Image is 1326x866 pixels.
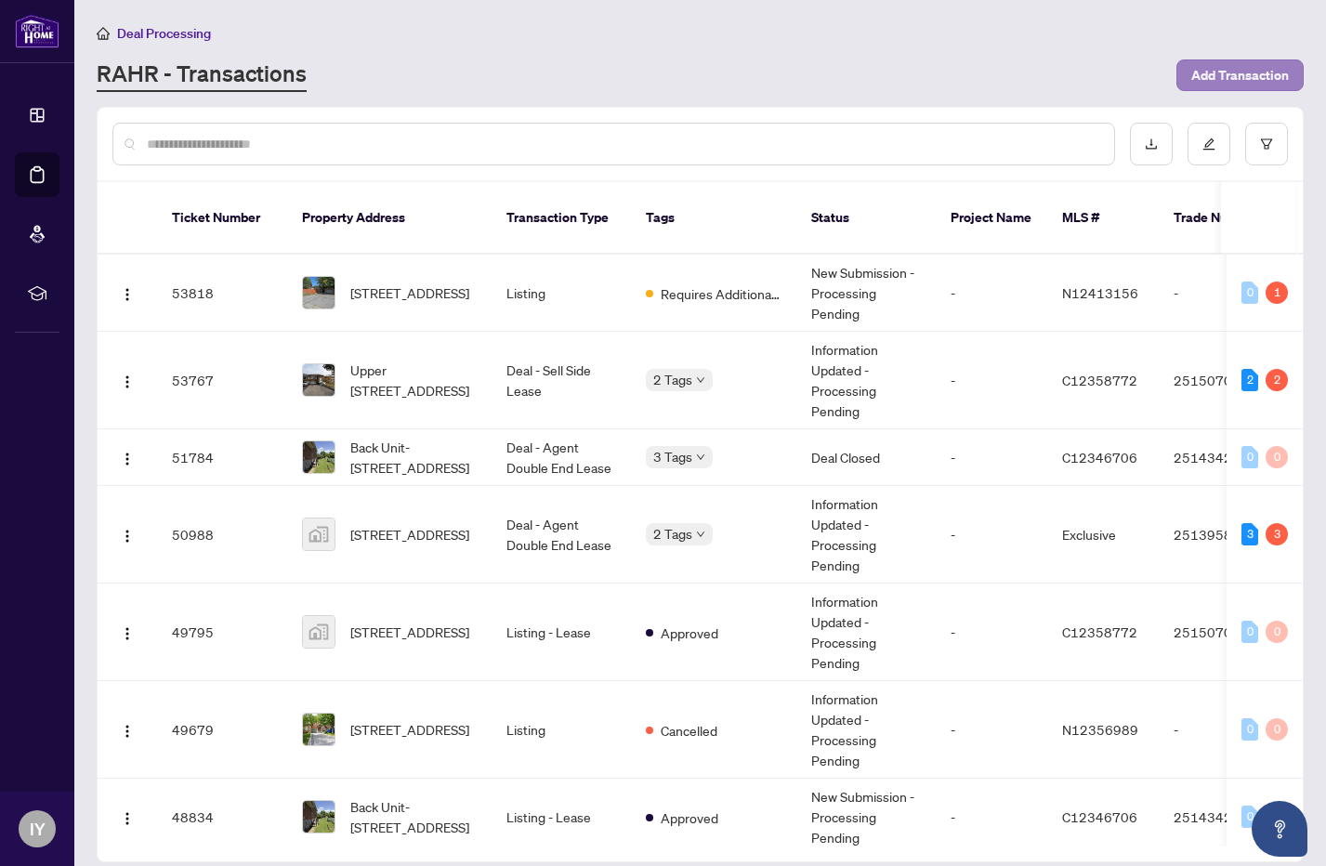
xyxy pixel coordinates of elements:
[1266,718,1288,741] div: 0
[1062,623,1137,640] span: C12358772
[1241,369,1258,391] div: 2
[796,779,936,856] td: New Submission - Processing Pending
[112,442,142,472] button: Logo
[1159,182,1289,255] th: Trade Number
[157,681,287,779] td: 49679
[936,429,1047,486] td: -
[1062,526,1116,543] span: Exclusive
[796,486,936,584] td: Information Updated - Processing Pending
[350,437,477,478] span: Back Unit-[STREET_ADDRESS]
[1062,284,1138,301] span: N12413156
[936,182,1047,255] th: Project Name
[97,59,307,92] a: RAHR - Transactions
[157,255,287,332] td: 53818
[1252,801,1307,857] button: Open asap
[696,453,705,462] span: down
[1188,123,1230,165] button: edit
[1241,806,1258,828] div: 0
[492,255,631,332] td: Listing
[796,429,936,486] td: Deal Closed
[936,486,1047,584] td: -
[1062,449,1137,466] span: C12346706
[1176,59,1304,91] button: Add Transaction
[157,486,287,584] td: 50988
[492,681,631,779] td: Listing
[30,816,46,842] span: IY
[492,486,631,584] td: Deal - Agent Double End Lease
[1241,718,1258,741] div: 0
[1241,621,1258,643] div: 0
[796,182,936,255] th: Status
[120,452,135,466] img: Logo
[157,429,287,486] td: 51784
[15,14,59,48] img: logo
[287,182,492,255] th: Property Address
[492,182,631,255] th: Transaction Type
[1191,60,1289,90] span: Add Transaction
[492,779,631,856] td: Listing - Lease
[120,811,135,826] img: Logo
[350,282,469,303] span: [STREET_ADDRESS]
[936,779,1047,856] td: -
[1266,446,1288,468] div: 0
[653,523,692,545] span: 2 Tags
[1266,621,1288,643] div: 0
[936,332,1047,429] td: -
[120,374,135,389] img: Logo
[350,360,477,400] span: Upper [STREET_ADDRESS]
[1260,138,1273,151] span: filter
[661,623,718,643] span: Approved
[1266,282,1288,304] div: 1
[492,429,631,486] td: Deal - Agent Double End Lease
[112,715,142,744] button: Logo
[303,441,335,473] img: thumbnail-img
[112,802,142,832] button: Logo
[1159,584,1289,681] td: 2515070
[120,626,135,641] img: Logo
[796,681,936,779] td: Information Updated - Processing Pending
[120,287,135,302] img: Logo
[1266,523,1288,545] div: 3
[936,681,1047,779] td: -
[112,617,142,647] button: Logo
[350,622,469,642] span: [STREET_ADDRESS]
[117,25,211,42] span: Deal Processing
[653,446,692,467] span: 3 Tags
[936,255,1047,332] td: -
[1241,282,1258,304] div: 0
[661,720,717,741] span: Cancelled
[1159,486,1289,584] td: 2513958
[303,277,335,308] img: thumbnail-img
[1062,721,1138,738] span: N12356989
[1145,138,1158,151] span: download
[350,796,477,837] span: Back Unit-[STREET_ADDRESS]
[1159,332,1289,429] td: 2515070
[157,779,287,856] td: 48834
[97,27,110,40] span: home
[796,584,936,681] td: Information Updated - Processing Pending
[157,332,287,429] td: 53767
[120,529,135,544] img: Logo
[1062,372,1137,388] span: C12358772
[696,375,705,385] span: down
[1047,182,1159,255] th: MLS #
[661,807,718,828] span: Approved
[350,719,469,740] span: [STREET_ADDRESS]
[696,530,705,539] span: down
[796,255,936,332] td: New Submission - Processing Pending
[303,801,335,833] img: thumbnail-img
[303,616,335,648] img: thumbnail-img
[157,584,287,681] td: 49795
[350,524,469,545] span: [STREET_ADDRESS]
[1159,255,1289,332] td: -
[112,365,142,395] button: Logo
[157,182,287,255] th: Ticket Number
[1241,523,1258,545] div: 3
[303,518,335,550] img: thumbnail-img
[1266,369,1288,391] div: 2
[1159,779,1289,856] td: 2514342
[936,584,1047,681] td: -
[112,278,142,308] button: Logo
[653,369,692,390] span: 2 Tags
[303,364,335,396] img: thumbnail-img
